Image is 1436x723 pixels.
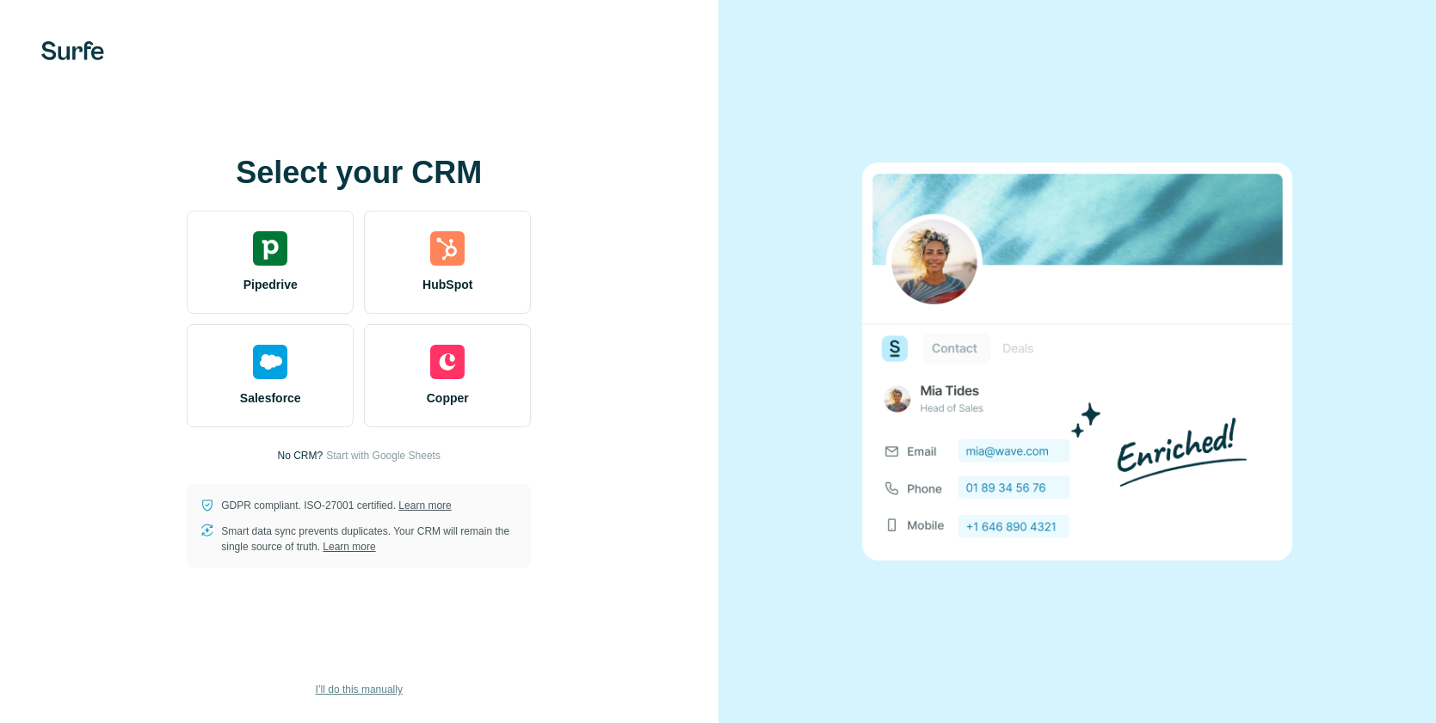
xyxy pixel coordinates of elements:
[398,499,451,512] a: Learn more
[240,389,301,407] span: Salesforce
[430,345,465,379] img: copper's logo
[253,231,287,266] img: pipedrive's logo
[253,345,287,379] img: salesforce's logo
[427,389,469,407] span: Copper
[243,276,298,293] span: Pipedrive
[221,498,451,513] p: GDPR compliant. ISO-27001 certified.
[316,682,403,697] span: I’ll do this manually
[862,162,1292,561] img: none image
[187,156,531,190] h1: Select your CRM
[41,41,104,60] img: Surfe's logo
[323,541,375,553] a: Learn more
[430,231,465,266] img: hubspot's logo
[422,276,472,293] span: HubSpot
[221,524,517,555] p: Smart data sync prevents duplicates. Your CRM will remain the single source of truth.
[278,448,324,463] p: No CRM?
[304,677,415,702] button: I’ll do this manually
[326,448,441,463] button: Start with Google Sheets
